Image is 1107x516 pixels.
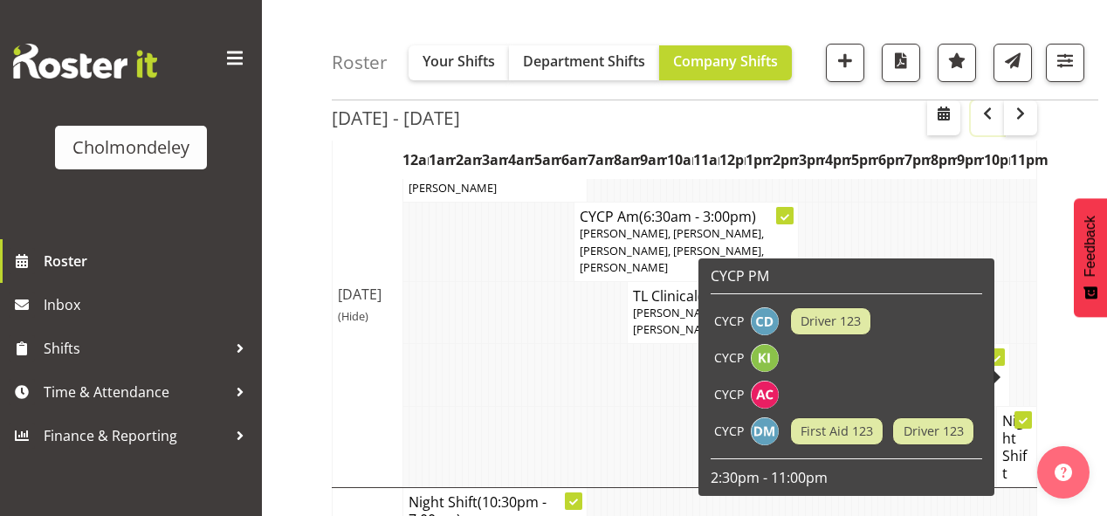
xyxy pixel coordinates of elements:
[994,44,1032,82] button: Send a list of all shifts for the selected filtered period to all rostered employees.
[523,52,645,71] span: Department Shifts
[640,140,666,180] th: 9am
[333,123,403,488] td: [DATE]
[667,140,693,180] th: 10am
[659,45,792,80] button: Company Shifts
[938,44,976,82] button: Highlight an important date within the roster.
[456,140,482,180] th: 2am
[13,44,157,79] img: Rosterit website logo
[826,44,864,82] button: Add a new shift
[1074,198,1107,317] button: Feedback - Show survey
[927,100,960,135] button: Select a specific date within the roster.
[509,45,659,80] button: Department Shifts
[580,225,764,274] span: [PERSON_NAME], [PERSON_NAME], [PERSON_NAME], [PERSON_NAME], [PERSON_NAME]
[402,140,429,180] th: 12am
[693,140,719,180] th: 11am
[711,303,747,340] td: CYCP
[931,140,957,180] th: 8pm
[801,422,873,441] span: First Aid 123
[1055,464,1072,481] img: help-xxl-2.png
[711,413,747,450] td: CYCP
[882,44,920,82] button: Download a PDF of the roster according to the set date range.
[1046,44,1084,82] button: Filter Shifts
[482,140,508,180] th: 3am
[44,248,253,274] span: Roster
[332,107,460,129] h2: [DATE] - [DATE]
[1010,140,1037,180] th: 11pm
[409,45,509,80] button: Your Shifts
[44,379,227,405] span: Time & Attendance
[711,468,982,487] p: 2:30pm - 11:00pm
[878,140,904,180] th: 6pm
[957,140,983,180] th: 9pm
[751,417,779,445] img: dion-mccormick3685.jpg
[44,292,253,318] span: Inbox
[984,140,1010,180] th: 10pm
[751,381,779,409] img: abigail-chessum9864.jpg
[633,305,817,337] span: [PERSON_NAME], [PERSON_NAME], [PERSON_NAME]
[711,376,747,413] td: CYCP
[711,340,747,376] td: CYCP
[746,140,772,180] th: 1pm
[1002,412,1031,482] h4: Night Shift
[698,286,815,306] span: (8:30am - 5:00pm)
[633,287,846,305] h4: TL Clinical
[799,140,825,180] th: 3pm
[561,140,588,180] th: 6am
[338,308,368,324] span: (Hide)
[851,140,877,180] th: 5pm
[719,140,746,180] th: 12pm
[1083,216,1098,277] span: Feedback
[423,52,495,71] span: Your Shifts
[588,140,614,180] th: 7am
[904,422,964,441] span: Driver 123
[751,307,779,335] img: camille-davidson6038.jpg
[580,208,793,225] h4: CYCP Am
[773,140,799,180] th: 2pm
[639,207,756,226] span: (6:30am - 3:00pm)
[801,312,861,331] span: Driver 123
[825,140,851,180] th: 4pm
[429,140,455,180] th: 1am
[44,335,227,361] span: Shifts
[534,140,560,180] th: 5am
[44,423,227,449] span: Finance & Reporting
[614,140,640,180] th: 8am
[711,267,982,285] h6: CYCP PM
[409,163,499,196] span: [PERSON_NAME], [PERSON_NAME]
[508,140,534,180] th: 4am
[72,134,189,161] div: Cholmondeley
[673,52,778,71] span: Company Shifts
[904,140,931,180] th: 7pm
[751,344,779,372] img: kate-inwood10942.jpg
[332,52,388,72] h4: Roster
